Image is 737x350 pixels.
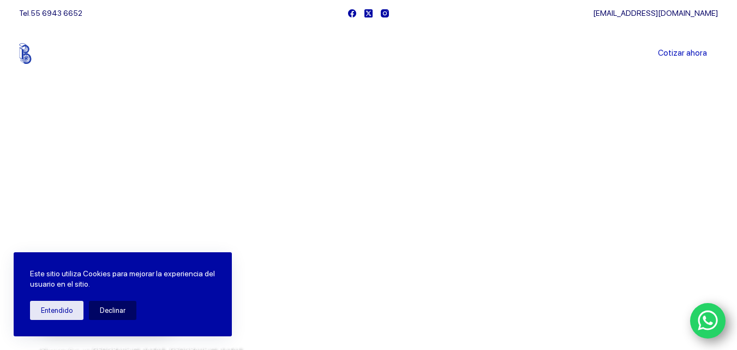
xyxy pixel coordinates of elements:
[240,26,497,81] nav: Menu Principal
[30,301,83,320] button: Entendido
[381,9,389,17] a: Instagram
[89,301,136,320] button: Declinar
[37,163,177,176] span: Bienvenido a Balerytodo®
[19,43,87,64] img: Balerytodo
[37,186,350,262] span: Somos los doctores de la industria
[593,9,718,17] a: [EMAIL_ADDRESS][DOMAIN_NAME]
[31,9,82,17] a: 55 6943 6652
[348,9,356,17] a: Facebook
[30,269,215,290] p: Este sitio utiliza Cookies para mejorar la experiencia del usuario en el sitio.
[19,9,82,17] span: Tel.
[690,303,726,339] a: WhatsApp
[647,43,718,64] a: Cotizar ahora
[364,9,373,17] a: X (Twitter)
